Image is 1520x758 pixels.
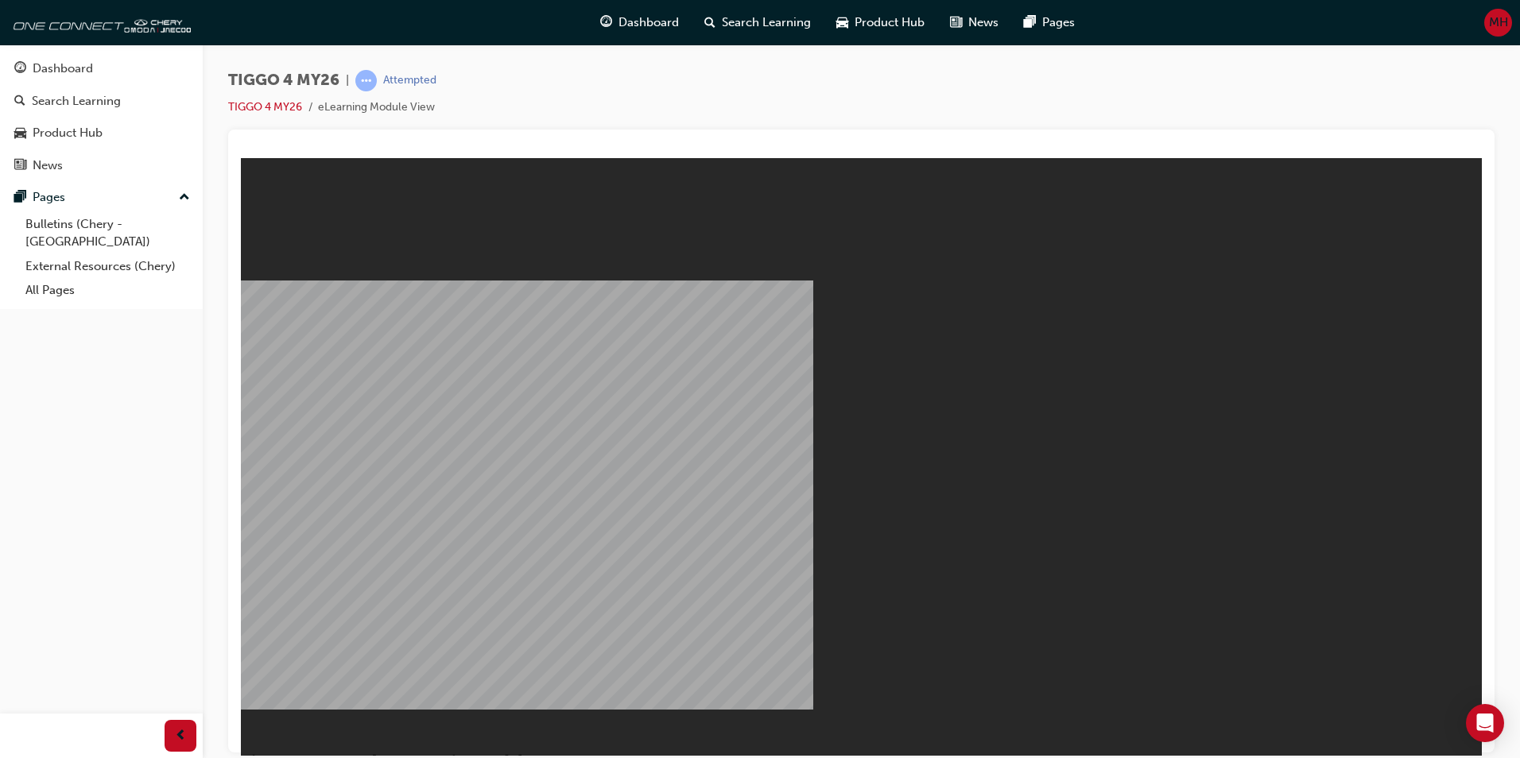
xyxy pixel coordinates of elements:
span: Dashboard [618,14,679,32]
span: learningRecordVerb_ATTEMPT-icon [355,70,377,91]
button: DashboardSearch LearningProduct HubNews [6,51,196,183]
span: | [346,72,349,90]
span: car-icon [14,126,26,141]
span: News [968,14,998,32]
li: eLearning Module View [318,99,435,117]
div: Product Hub [33,124,103,142]
a: All Pages [19,278,196,303]
a: pages-iconPages [1011,6,1088,39]
div: Dashboard [33,60,93,78]
button: MH [1484,9,1512,37]
a: Search Learning [6,87,196,116]
span: MH [1489,14,1508,32]
span: news-icon [14,159,26,173]
span: search-icon [14,95,25,109]
a: External Resources (Chery) [19,254,196,279]
img: oneconnect [8,6,191,38]
a: guage-iconDashboard [587,6,692,39]
span: Pages [1042,14,1075,32]
div: Attempted [383,73,436,88]
a: Product Hub [6,118,196,148]
span: TIGGO 4 MY26 [228,72,339,90]
span: prev-icon [175,726,187,746]
a: News [6,151,196,180]
a: search-iconSearch Learning [692,6,824,39]
span: car-icon [836,13,848,33]
div: Open Intercom Messenger [1466,704,1504,742]
span: news-icon [950,13,962,33]
span: pages-icon [14,191,26,205]
span: guage-icon [14,62,26,76]
span: Search Learning [722,14,811,32]
span: up-icon [179,188,190,208]
div: Pages [33,188,65,207]
span: Product Hub [855,14,925,32]
button: Pages [6,183,196,212]
a: Bulletins (Chery - [GEOGRAPHIC_DATA]) [19,212,196,254]
a: TIGGO 4 MY26 [228,100,302,114]
span: guage-icon [600,13,612,33]
a: car-iconProduct Hub [824,6,937,39]
span: pages-icon [1024,13,1036,33]
div: Search Learning [32,92,121,110]
a: news-iconNews [937,6,1011,39]
span: search-icon [704,13,715,33]
div: News [33,157,63,175]
a: Dashboard [6,54,196,83]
